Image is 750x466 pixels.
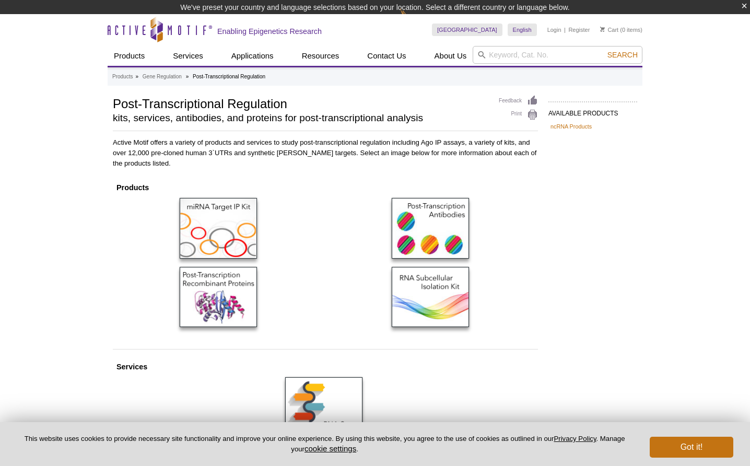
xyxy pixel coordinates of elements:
[225,46,280,66] a: Applications
[473,46,642,64] input: Keyword, Cat. No.
[114,359,537,374] th: Services
[499,95,538,107] a: Feedback
[499,109,538,121] a: Print
[650,437,733,458] button: Got it!
[361,46,412,66] a: Contact Us
[113,95,488,111] h1: Post-Transcriptional Regulation
[600,24,642,36] li: (0 items)
[568,26,590,33] a: Register
[143,72,182,81] a: Gene Regulation
[547,26,561,33] a: Login
[285,377,362,440] a: RNA-Seq Services
[607,51,638,59] span: Search
[600,26,618,33] a: Cart
[167,46,209,66] a: Services
[180,198,257,261] a: miRNA Target IP Kit
[17,434,632,454] p: This website uses cookies to provide necessary site functionality and improve your online experie...
[180,267,257,327] img: Post Transcription Recombinant Proteins
[432,24,502,36] a: [GEOGRAPHIC_DATA]
[180,267,257,330] a: Post Transcription Recombinant Proteins
[217,27,322,36] h2: Enabling Epigenetics Research
[428,46,473,66] a: About Us
[604,50,641,60] button: Search
[304,444,356,453] button: cookie settings
[392,198,469,261] a: RNA Processing Antibodies
[600,27,605,32] img: Your Cart
[508,24,537,36] a: English
[108,46,151,66] a: Products
[193,74,265,79] li: Post-Transcriptional Regulation
[113,137,538,169] p: Active Motif offers a variety of products and services to study post-transcriptional regulation i...
[550,122,592,131] a: ncRNA Products
[564,24,566,36] li: |
[180,198,257,258] img: miRNA Target IP Kit
[296,46,346,66] a: Resources
[135,74,138,79] li: »
[112,72,133,81] a: Products
[113,113,488,123] h2: kits, services, antibodies, and proteins for post-transcriptional analysis
[392,198,469,258] img: RNA Processing Antibodies
[400,8,428,32] img: Change Here
[114,180,537,195] th: Products
[548,101,637,120] h2: AVAILABLE PRODUCTS
[554,435,596,442] a: Privacy Policy
[392,267,469,327] img: RNA Subcellular Isolation Kit
[392,267,469,330] a: RNA Subcellular Isolation Kit
[186,74,189,79] li: »
[285,377,362,437] img: RNA-Seq Services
